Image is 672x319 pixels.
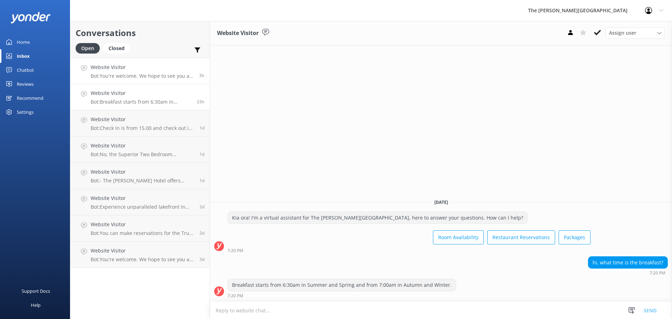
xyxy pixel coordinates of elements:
[605,27,665,39] div: Assign User
[91,204,194,210] p: Bot: Experience unparalleled lakefront in our [GEOGRAPHIC_DATA], where privacy meets 5-star servi...
[17,63,34,77] div: Chatbot
[70,137,210,163] a: Website VisitorBot:No, the Superior Two Bedroom Apartment does not have a lake view. It offers an...
[199,230,204,236] span: Aug 26 2025 07:38pm (UTC +12:00) Pacific/Auckland
[91,168,194,176] h4: Website Visitor
[76,26,204,40] h2: Conversations
[91,125,194,131] p: Bot: Check in is from 15.00 and check out is at 11.00.
[430,199,452,205] span: [DATE]
[76,44,103,52] a: Open
[17,49,30,63] div: Inbox
[17,105,34,119] div: Settings
[199,178,204,183] span: Aug 27 2025 07:11pm (UTC +12:00) Pacific/Auckland
[228,212,527,224] div: Kia ora! I'm a virtual assistant for The [PERSON_NAME][GEOGRAPHIC_DATA], here to answer your ques...
[91,151,194,158] p: Bot: No, the Superior Two Bedroom Apartment does not have a lake view. It offers an alpine view i...
[91,194,194,202] h4: Website Visitor
[91,99,191,105] p: Bot: Breakfast starts from 6:30am in Summer and Spring and from 7:00am in Autumn and Winter.
[199,151,204,157] span: Aug 27 2025 09:50pm (UTC +12:00) Pacific/Auckland
[433,230,484,244] button: Room Availability
[10,12,51,23] img: yonder-white-logo.png
[70,163,210,189] a: Website VisitorBot:- The [PERSON_NAME] Hotel offers amenities such as an award-winning restaurant...
[91,116,194,123] h4: Website Visitor
[609,29,636,37] span: Assign user
[91,178,194,184] p: Bot: - The [PERSON_NAME] Hotel offers amenities such as an award-winning restaurant, wine lounge,...
[91,142,194,150] h4: Website Visitor
[197,99,204,105] span: Aug 28 2025 07:20pm (UTC +12:00) Pacific/Auckland
[70,189,210,215] a: Website VisitorBot:Experience unparalleled lakefront in our [GEOGRAPHIC_DATA], where privacy meet...
[17,91,43,105] div: Recommend
[227,293,456,298] div: Aug 28 2025 07:20pm (UTC +12:00) Pacific/Auckland
[199,125,204,131] span: Aug 28 2025 06:43am (UTC +12:00) Pacific/Auckland
[91,247,194,255] h4: Website Visitor
[487,230,555,244] button: Restaurant Reservations
[91,63,194,71] h4: Website Visitor
[91,221,194,228] h4: Website Visitor
[91,73,194,79] p: Bot: You're welcome. We hope to see you at The [PERSON_NAME][GEOGRAPHIC_DATA] soon!
[91,256,194,263] p: Bot: You're welcome. We hope to see you at The [PERSON_NAME][GEOGRAPHIC_DATA] soon!
[588,257,667,269] div: hi, what time is the breakfast?
[199,204,204,210] span: Aug 27 2025 11:17am (UTC +12:00) Pacific/Auckland
[217,29,259,38] h3: Website Visitor
[227,249,243,253] strong: 7:20 PM
[227,248,590,253] div: Aug 28 2025 07:20pm (UTC +12:00) Pacific/Auckland
[70,110,210,137] a: Website VisitorBot:Check in is from 15.00 and check out is at 11.00.1d
[31,298,41,312] div: Help
[70,58,210,84] a: Website VisitorBot:You're welcome. We hope to see you at The [PERSON_NAME][GEOGRAPHIC_DATA] soon!3h
[559,230,590,244] button: Packages
[17,77,34,91] div: Reviews
[199,256,204,262] span: Aug 26 2025 02:12pm (UTC +12:00) Pacific/Auckland
[103,44,133,52] a: Closed
[91,89,191,97] h4: Website Visitor
[199,72,204,78] span: Aug 29 2025 03:14pm (UTC +12:00) Pacific/Auckland
[228,279,456,291] div: Breakfast starts from 6:30am in Summer and Spring and from 7:00am in Autumn and Winter.
[70,84,210,110] a: Website VisitorBot:Breakfast starts from 6:30am in Summer and Spring and from 7:00am in Autumn an...
[227,294,243,298] strong: 7:20 PM
[103,43,130,54] div: Closed
[588,270,668,275] div: Aug 28 2025 07:20pm (UTC +12:00) Pacific/Auckland
[70,215,210,242] a: Website VisitorBot:You can make reservations for the True South Dining Room online at [URL][DOMAI...
[91,230,194,236] p: Bot: You can make reservations for the True South Dining Room online at [URL][DOMAIN_NAME]. For l...
[22,284,50,298] div: Support Docs
[650,271,665,275] strong: 7:20 PM
[17,35,30,49] div: Home
[70,242,210,268] a: Website VisitorBot:You're welcome. We hope to see you at The [PERSON_NAME][GEOGRAPHIC_DATA] soon!3d
[76,43,100,54] div: Open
